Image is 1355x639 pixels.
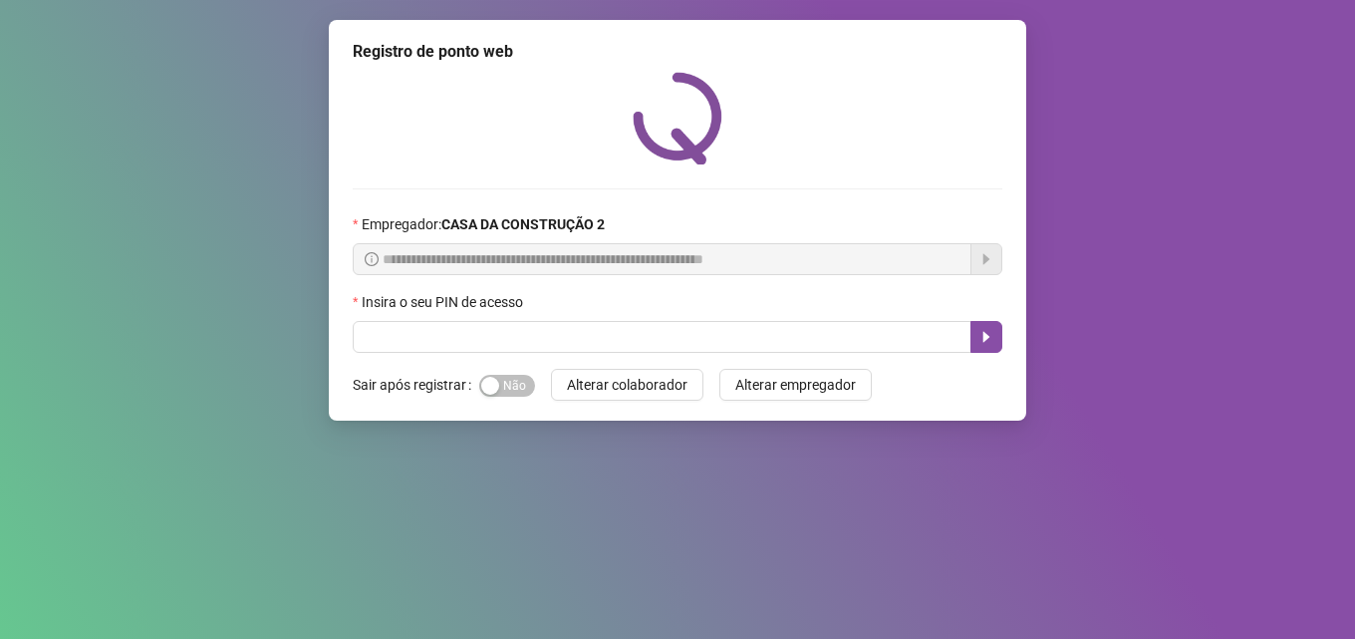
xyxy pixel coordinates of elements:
[353,291,536,313] label: Insira o seu PIN de acesso
[719,369,872,401] button: Alterar empregador
[633,72,722,164] img: QRPoint
[362,213,605,235] span: Empregador :
[978,329,994,345] span: caret-right
[353,40,1002,64] div: Registro de ponto web
[365,252,379,266] span: info-circle
[441,216,605,232] strong: CASA DA CONSTRUÇÃO 2
[353,369,479,401] label: Sair após registrar
[567,374,687,396] span: Alterar colaborador
[735,374,856,396] span: Alterar empregador
[551,369,703,401] button: Alterar colaborador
